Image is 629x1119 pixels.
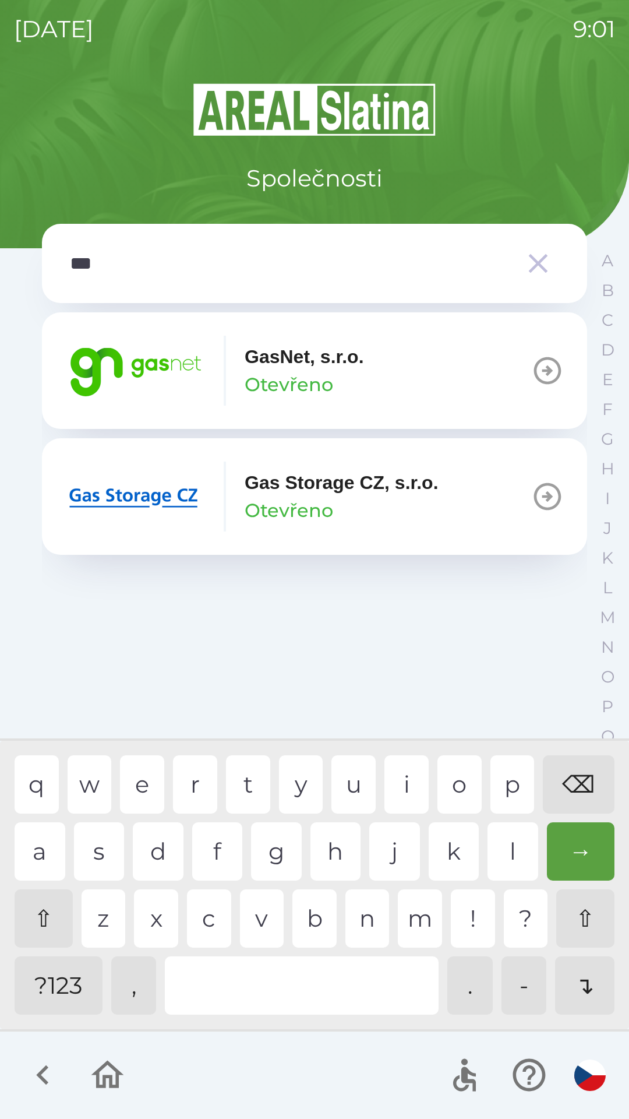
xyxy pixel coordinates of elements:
[601,726,614,747] p: Q
[602,310,613,330] p: C
[593,305,622,335] button: C
[245,343,364,371] p: GasNet, s.r.o.
[602,280,614,301] p: B
[602,370,613,390] p: E
[65,336,205,406] img: 95bd5263-4d84-4234-8c68-46e365c669f1.png
[42,82,587,138] img: Logo
[245,497,333,525] p: Otevřeno
[603,578,612,598] p: L
[593,603,622,632] button: M
[246,161,383,196] p: Společnosti
[601,429,614,449] p: G
[593,632,622,662] button: N
[593,662,622,692] button: O
[593,513,622,543] button: J
[593,246,622,276] button: A
[42,438,587,555] button: Gas Storage CZ, s.r.o.Otevřeno
[245,469,439,497] p: Gas Storage CZ, s.r.o.
[593,543,622,573] button: K
[601,340,614,360] p: D
[602,399,613,420] p: F
[602,251,613,271] p: A
[601,637,614,657] p: N
[593,454,622,484] button: H
[245,371,333,399] p: Otevřeno
[42,312,587,429] button: GasNet, s.r.o.Otevřeno
[600,607,616,628] p: M
[602,696,613,717] p: P
[593,365,622,395] button: E
[593,424,622,454] button: G
[593,335,622,365] button: D
[605,488,610,509] p: I
[593,692,622,722] button: P
[593,722,622,751] button: Q
[602,548,613,568] p: K
[573,12,615,47] p: 9:01
[593,395,622,424] button: F
[603,518,612,539] p: J
[593,276,622,305] button: B
[574,1060,606,1091] img: cs flag
[65,462,205,532] img: 2bd567fa-230c-43b3-b40d-8aef9e429395.png
[601,667,614,687] p: O
[14,12,94,47] p: [DATE]
[601,459,614,479] p: H
[593,484,622,513] button: I
[593,573,622,603] button: L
